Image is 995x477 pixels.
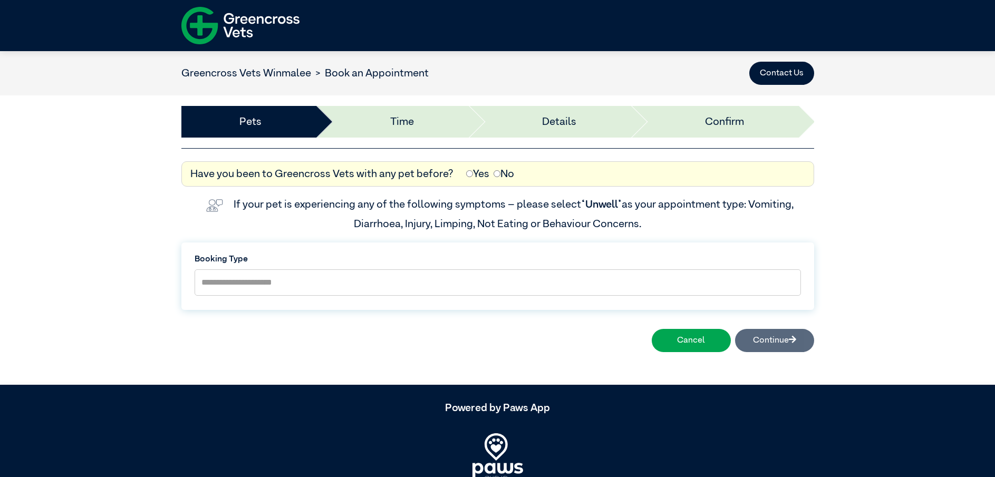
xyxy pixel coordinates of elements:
[234,199,796,229] label: If your pet is experiencing any of the following symptoms – please select as your appointment typ...
[652,329,731,352] button: Cancel
[494,166,514,182] label: No
[749,62,814,85] button: Contact Us
[311,65,429,81] li: Book an Appointment
[181,68,311,79] a: Greencross Vets Winmalee
[181,65,429,81] nav: breadcrumb
[466,166,489,182] label: Yes
[466,170,473,177] input: Yes
[190,166,453,182] label: Have you been to Greencross Vets with any pet before?
[202,195,227,216] img: vet
[494,170,500,177] input: No
[581,199,622,210] span: “Unwell”
[239,114,262,130] a: Pets
[181,402,814,414] h5: Powered by Paws App
[195,253,801,266] label: Booking Type
[181,3,300,48] img: f-logo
